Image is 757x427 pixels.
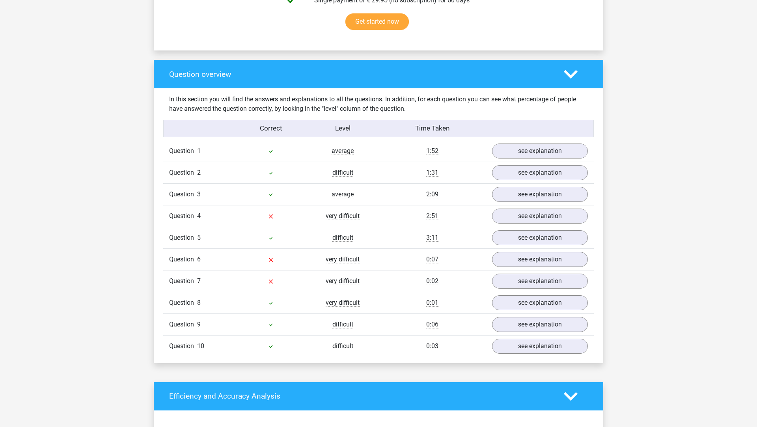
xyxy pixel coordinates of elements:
span: 2 [197,169,201,176]
span: very difficult [326,299,360,307]
span: Question [169,190,197,199]
h4: Question overview [169,70,552,79]
a: Get started now [345,13,409,30]
span: Question [169,298,197,308]
a: see explanation [492,209,588,224]
span: very difficult [326,277,360,285]
span: 3:11 [426,234,438,242]
div: In this section you will find the answers and explanations to all the questions. In addition, for... [163,95,594,114]
span: 0:07 [426,255,438,263]
span: 1:52 [426,147,438,155]
span: difficult [332,321,353,328]
a: see explanation [492,144,588,158]
span: 1:31 [426,169,438,177]
span: Question [169,211,197,221]
div: Level [307,123,378,134]
span: 4 [197,212,201,220]
span: 0:01 [426,299,438,307]
span: difficult [332,342,353,350]
span: 10 [197,342,204,350]
span: 7 [197,277,201,285]
span: 0:02 [426,277,438,285]
div: Time Taken [378,123,486,134]
span: Question [169,276,197,286]
span: Question [169,168,197,177]
span: very difficult [326,255,360,263]
span: Question [169,320,197,329]
span: difficult [332,169,353,177]
a: see explanation [492,274,588,289]
a: see explanation [492,165,588,180]
span: difficult [332,234,353,242]
span: 0:03 [426,342,438,350]
a: see explanation [492,295,588,310]
span: Question [169,233,197,242]
span: Question [169,255,197,264]
span: average [332,190,354,198]
a: see explanation [492,230,588,245]
a: see explanation [492,339,588,354]
span: 6 [197,255,201,263]
span: Question [169,341,197,351]
a: see explanation [492,252,588,267]
span: 2:51 [426,212,438,220]
span: 1 [197,147,201,155]
span: average [332,147,354,155]
span: 9 [197,321,201,328]
h4: Efficiency and Accuracy Analysis [169,392,552,401]
span: 5 [197,234,201,241]
span: 3 [197,190,201,198]
span: 0:06 [426,321,438,328]
a: see explanation [492,187,588,202]
div: Correct [235,123,307,134]
a: see explanation [492,317,588,332]
span: 8 [197,299,201,306]
span: very difficult [326,212,360,220]
span: Question [169,146,197,156]
span: 2:09 [426,190,438,198]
